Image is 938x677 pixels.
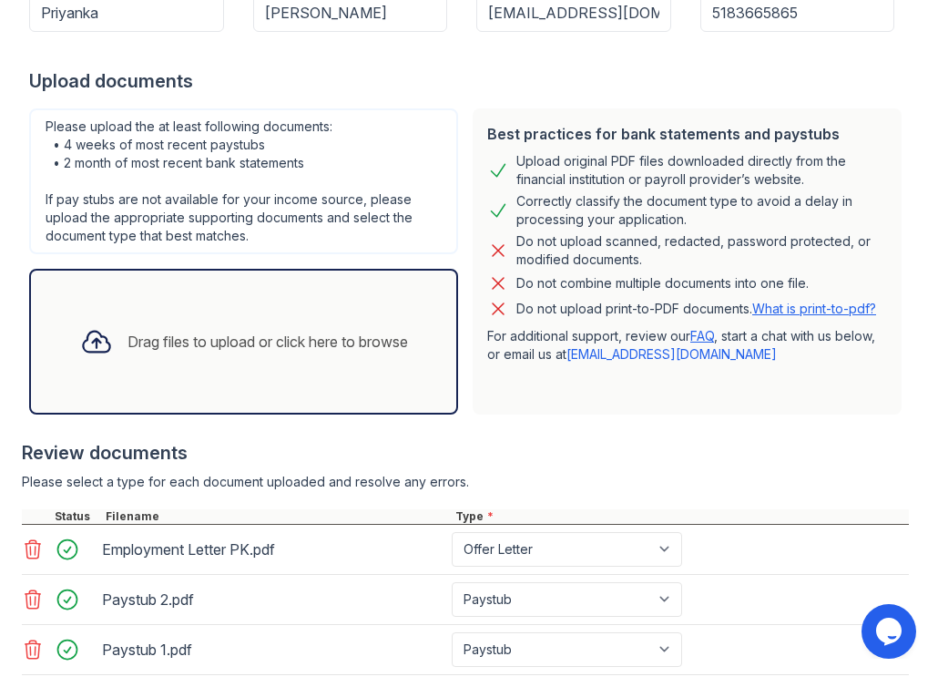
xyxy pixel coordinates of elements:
div: Status [51,509,102,524]
div: Employment Letter PK.pdf [102,535,444,564]
div: Do not combine multiple documents into one file. [516,272,809,294]
div: Drag files to upload or click here to browse [127,331,408,353]
div: Do not upload scanned, redacted, password protected, or modified documents. [516,232,887,269]
div: Review documents [22,440,909,466]
div: Correctly classify the document type to avoid a delay in processing your application. [516,192,887,229]
div: Best practices for bank statements and paystubs [487,123,887,145]
iframe: chat widget [862,604,920,659]
div: Type [452,509,909,524]
div: Please select a type for each document uploaded and resolve any errors. [22,473,909,491]
p: Do not upload print-to-PDF documents. [516,300,876,318]
a: FAQ [690,328,714,344]
p: For additional support, review our , start a chat with us below, or email us at [487,327,887,364]
div: Upload documents [29,68,909,94]
div: Upload original PDF files downloaded directly from the financial institution or payroll provider’... [516,152,887,189]
div: Paystub 2.pdf [102,585,444,614]
a: [EMAIL_ADDRESS][DOMAIN_NAME] [566,346,777,362]
div: Filename [102,509,452,524]
div: Please upload the at least following documents: • 4 weeks of most recent paystubs • 2 month of mo... [29,108,458,254]
a: What is print-to-pdf? [752,301,876,316]
div: Paystub 1.pdf [102,635,444,664]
